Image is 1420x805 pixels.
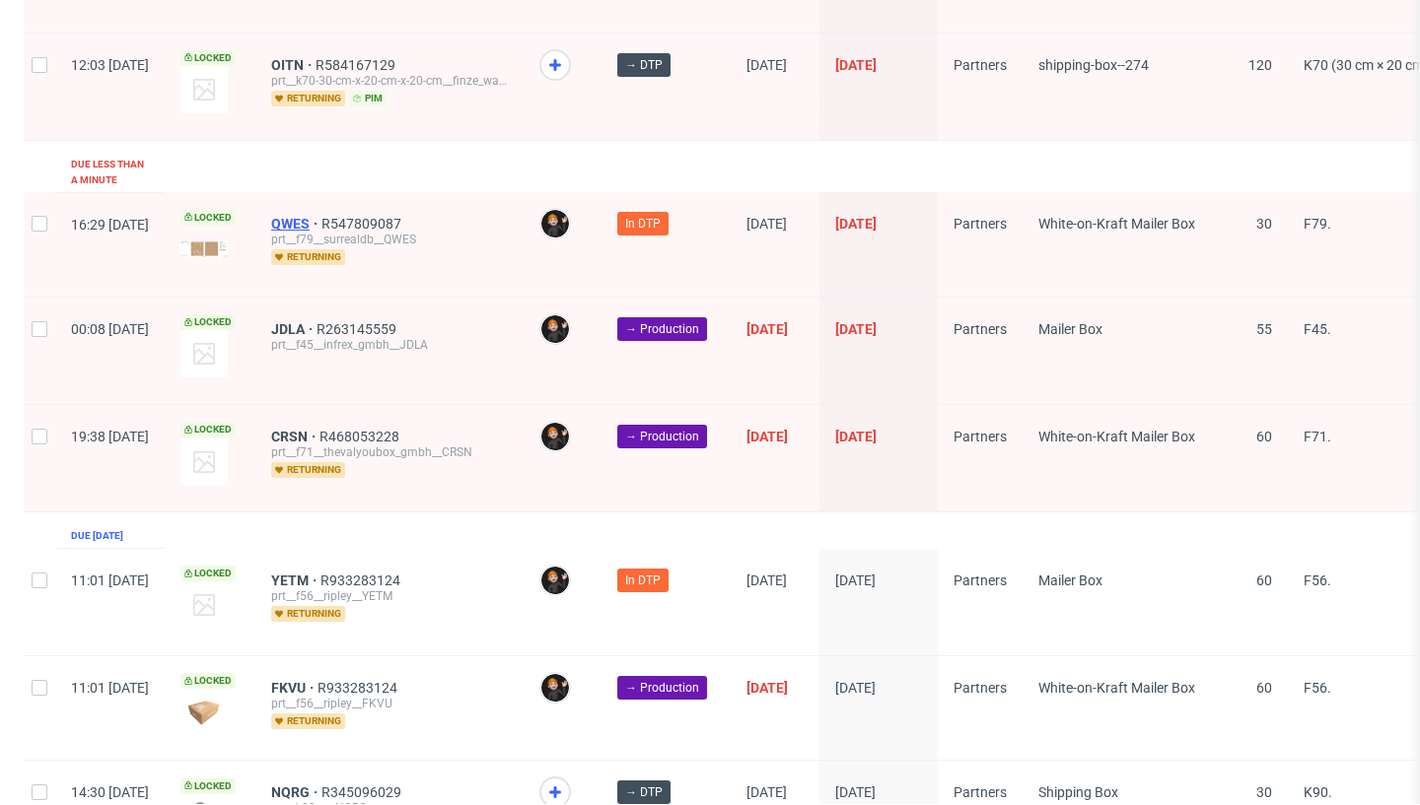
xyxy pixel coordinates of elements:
[271,680,318,696] a: FKVU
[271,572,320,588] a: YETM
[746,216,787,232] span: [DATE]
[1304,216,1331,232] span: F79.
[1304,321,1331,337] span: F45.
[271,784,321,800] a: NQRG
[541,423,569,450] img: Dominik Grosicki
[1038,57,1149,73] span: shipping-box--274
[835,784,876,800] span: [DATE]
[271,73,508,89] div: prt__k70-30-cm-x-20-cm-x-20-cm__finze_wagner_emsr_ingenieurgesellschaft_mbh__OITN
[271,606,345,622] span: returning
[835,57,877,73] span: [DATE]
[271,232,508,247] div: prt__f79__surrealdb__QWES
[271,321,317,337] a: JDLA
[349,91,387,106] span: pim
[954,321,1007,337] span: Partners
[541,567,569,594] img: Dominik Grosicki
[625,783,663,801] span: → DTP
[1256,784,1272,800] span: 30
[180,50,236,66] span: Locked
[271,588,508,604] div: prt__f56__ripley__YETM
[180,673,236,689] span: Locked
[1038,680,1195,696] span: White-on-Kraft Mailer Box
[954,216,1007,232] span: Partners
[541,210,569,237] img: Dominik Grosicki
[271,713,345,729] span: returning
[180,422,236,437] span: Locked
[1038,429,1195,444] span: White-on-Kraft Mailer Box
[835,572,876,588] span: [DATE]
[954,784,1007,800] span: Partners
[1038,216,1195,232] span: White-on-Kraft Mailer Box
[1038,572,1102,588] span: Mailer Box
[1256,216,1272,232] span: 30
[954,57,1007,73] span: Partners
[1256,429,1272,444] span: 60
[180,314,236,330] span: Locked
[71,157,149,188] div: Due less than a minute
[1038,784,1118,800] span: Shipping Box
[625,56,663,74] span: → DTP
[1304,680,1331,696] span: F56.
[71,57,149,73] span: 12:03 [DATE]
[271,429,319,444] a: CRSN
[180,566,236,581] span: Locked
[316,57,399,73] a: R584167129
[625,679,699,697] span: → Production
[180,700,228,726] img: version_two_editor_design
[318,680,401,696] a: R933283124
[71,784,149,800] span: 14:30 [DATE]
[625,215,661,233] span: In DTP
[625,571,661,589] span: In DTP
[271,337,508,353] div: prt__f45__infrex_gmbh__JDLA
[321,784,405,800] a: R345096029
[1304,784,1332,800] span: K90.
[271,462,345,478] span: returning
[271,696,508,711] div: prt__f56__ripley__FKVU
[1304,429,1331,444] span: F71.
[317,321,400,337] a: R263145559
[180,210,236,226] span: Locked
[835,680,876,696] span: [DATE]
[835,429,877,444] span: [DATE]
[1256,321,1272,337] span: 55
[319,429,403,444] a: R468053228
[71,572,149,588] span: 11:01 [DATE]
[271,249,345,265] span: returning
[835,216,877,232] span: [DATE]
[71,217,149,233] span: 16:29 [DATE]
[835,321,877,337] span: [DATE]
[746,429,788,444] span: [DATE]
[1304,572,1331,588] span: F56.
[746,572,787,588] span: [DATE]
[746,321,788,337] span: [DATE]
[271,91,345,106] span: returning
[1248,57,1272,73] span: 120
[271,444,508,460] div: prt__f71__thevalyoubox_gmbh__CRSN
[541,315,569,343] img: Dominik Grosicki
[271,57,316,73] a: OITN
[746,784,787,800] span: [DATE]
[1256,680,1272,696] span: 60
[954,429,1007,444] span: Partners
[180,240,228,257] img: version_two_editor_design.png
[541,674,569,702] img: Dominik Grosicki
[71,528,123,544] div: Due [DATE]
[746,680,788,696] span: [DATE]
[1256,572,1272,588] span: 60
[71,321,149,337] span: 00:08 [DATE]
[954,572,1007,588] span: Partners
[1038,321,1102,337] span: Mailer Box
[625,320,699,338] span: → Production
[746,57,787,73] span: [DATE]
[271,216,321,232] a: QWES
